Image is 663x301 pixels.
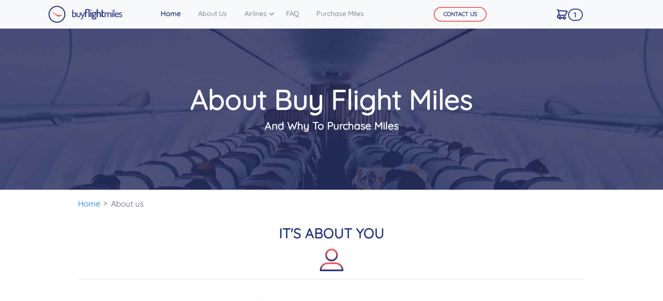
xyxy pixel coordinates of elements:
span: 1 [568,9,583,21]
img: about-icon [320,248,344,272]
a: 1 [553,5,571,23]
a: Home [157,5,184,22]
a: Home [78,198,101,209]
img: Buy Flight Miles Logo [48,6,123,23]
button: CONTACT US [434,7,487,22]
a: Buy Flight Miles Logo [48,3,123,25]
li: About us [107,190,148,218]
h2: IT'S ABOUT YOU [78,225,585,279]
a: FAQ [283,5,302,22]
img: Cart [557,9,568,19]
a: Purchase Miles [313,5,367,22]
a: Airlines [241,5,272,22]
a: About Us [195,5,231,22]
